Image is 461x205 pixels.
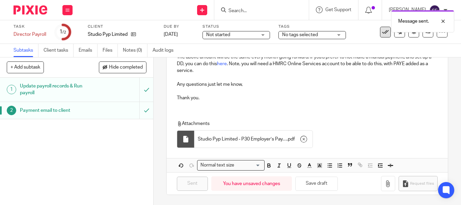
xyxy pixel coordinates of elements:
[236,162,261,169] input: Search for option
[399,176,438,191] button: Request files
[13,44,38,57] a: Subtasks
[197,160,265,171] div: Search for option
[13,31,46,38] div: Director Payroll
[99,61,146,73] button: Hide completed
[88,31,128,38] p: Studio Pyp Limited
[44,44,74,57] a: Client tasks
[177,177,208,191] input: Sent
[20,81,95,98] h1: Update payroll records & Run payroll
[13,5,47,15] img: Pixie
[7,106,16,115] div: 2
[228,8,289,14] input: Search
[194,131,313,148] div: .
[62,30,66,34] small: /2
[164,24,194,29] label: Due by
[217,61,227,66] a: here
[79,44,98,57] a: Emails
[7,61,44,73] button: + Add subtask
[288,136,295,143] span: pdf
[123,44,147,57] a: Notes (0)
[295,177,338,191] button: Save draft
[199,162,236,169] span: Normal text size
[206,32,230,37] span: Not started
[88,24,155,29] label: Client
[211,176,292,191] div: You have unsaved changes
[410,181,434,186] span: Request files
[109,65,143,70] span: Hide completed
[177,81,438,88] p: Any questions just let me know,
[13,24,46,29] label: Task
[59,28,66,36] div: 1
[398,18,429,25] p: Message sent.
[198,136,287,143] span: Studio Pyp Limited - P30 Employer’s Payslip - Month 6 (Ending [DATE])
[153,44,179,57] a: Audit logs
[429,5,440,16] img: svg%3E
[20,105,95,116] h1: Payment email to client
[177,120,434,127] p: Attachments
[177,95,438,101] p: Thank you.
[202,24,270,29] label: Status
[164,32,178,37] span: [DATE]
[7,85,16,94] div: 1
[282,32,318,37] span: No tags selected
[103,44,118,57] a: Files
[177,54,438,74] p: The above amount will be the same every month going forward. If you'd prefer to not make a manual...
